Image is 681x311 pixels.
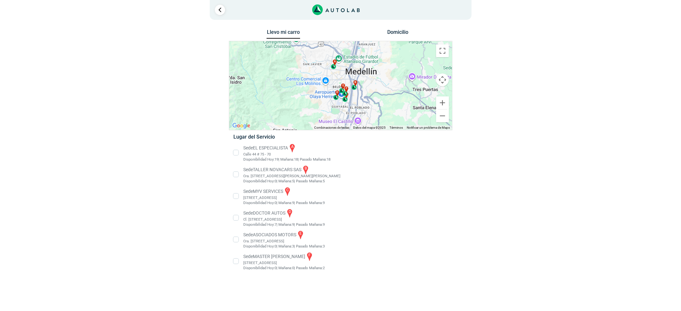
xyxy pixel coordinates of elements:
[390,126,403,129] a: Términos (se abre en una nueva pestaña)
[231,122,252,130] a: Abre esta zona en Google Maps (se abre en una nueva ventana)
[312,6,360,12] a: Link al sitio de autolab
[345,92,347,97] span: c
[436,110,449,122] button: Reducir
[342,83,344,88] span: e
[353,126,386,129] span: Datos del mapa ©2025
[314,125,350,130] button: Combinaciones de teclas
[407,126,450,129] a: Notificar un problema de Maps
[436,73,449,86] button: Controles de visualización del mapa
[334,59,336,64] span: a
[354,80,356,84] span: b
[267,29,300,39] button: Llevo mi carro
[231,122,252,130] img: Google
[436,96,449,109] button: Ampliar
[233,134,448,140] h5: Lugar del Servicio
[345,87,347,91] span: f
[381,29,414,38] button: Domicilio
[436,44,449,57] button: Cambiar a la vista en pantalla completa
[215,5,225,15] a: Ir al paso anterior
[336,90,338,95] span: d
